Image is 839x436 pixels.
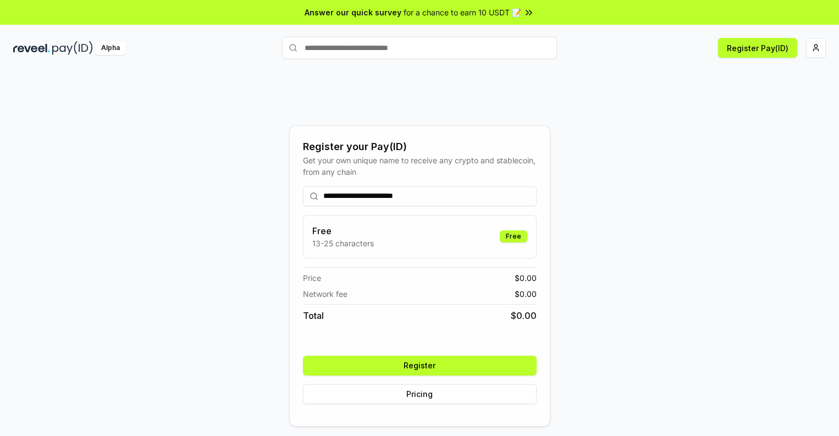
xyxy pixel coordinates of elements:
[303,356,537,376] button: Register
[303,272,321,284] span: Price
[13,41,50,55] img: reveel_dark
[312,238,374,249] p: 13-25 characters
[515,288,537,300] span: $ 0.00
[303,288,347,300] span: Network fee
[303,384,537,404] button: Pricing
[52,41,93,55] img: pay_id
[95,41,126,55] div: Alpha
[312,224,374,238] h3: Free
[511,309,537,322] span: $ 0.00
[515,272,537,284] span: $ 0.00
[303,139,537,154] div: Register your Pay(ID)
[303,154,537,178] div: Get your own unique name to receive any crypto and stablecoin, from any chain
[303,309,324,322] span: Total
[404,7,521,18] span: for a chance to earn 10 USDT 📝
[305,7,401,18] span: Answer our quick survey
[718,38,797,58] button: Register Pay(ID)
[500,230,527,242] div: Free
